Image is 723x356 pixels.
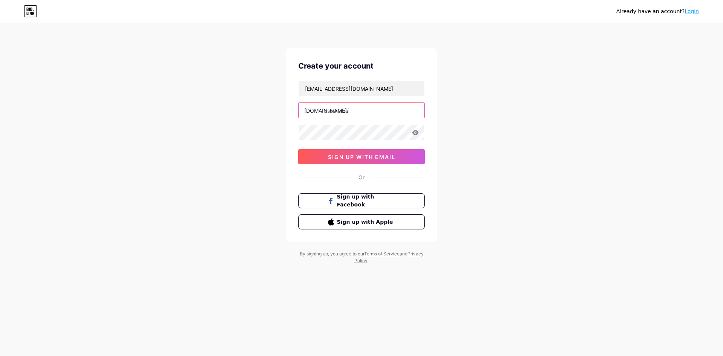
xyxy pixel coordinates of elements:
div: Create your account [298,60,425,72]
button: Sign up with Apple [298,214,425,229]
a: Login [685,8,699,14]
span: Sign up with Facebook [337,193,395,209]
div: Or [358,173,365,181]
input: Email [299,81,424,96]
span: Sign up with Apple [337,218,395,226]
span: sign up with email [328,154,395,160]
div: By signing up, you agree to our and . [297,251,426,264]
a: Terms of Service [364,251,400,257]
div: [DOMAIN_NAME]/ [304,107,349,115]
input: username [299,103,424,118]
button: sign up with email [298,149,425,164]
button: Sign up with Facebook [298,193,425,208]
div: Already have an account? [616,8,699,15]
